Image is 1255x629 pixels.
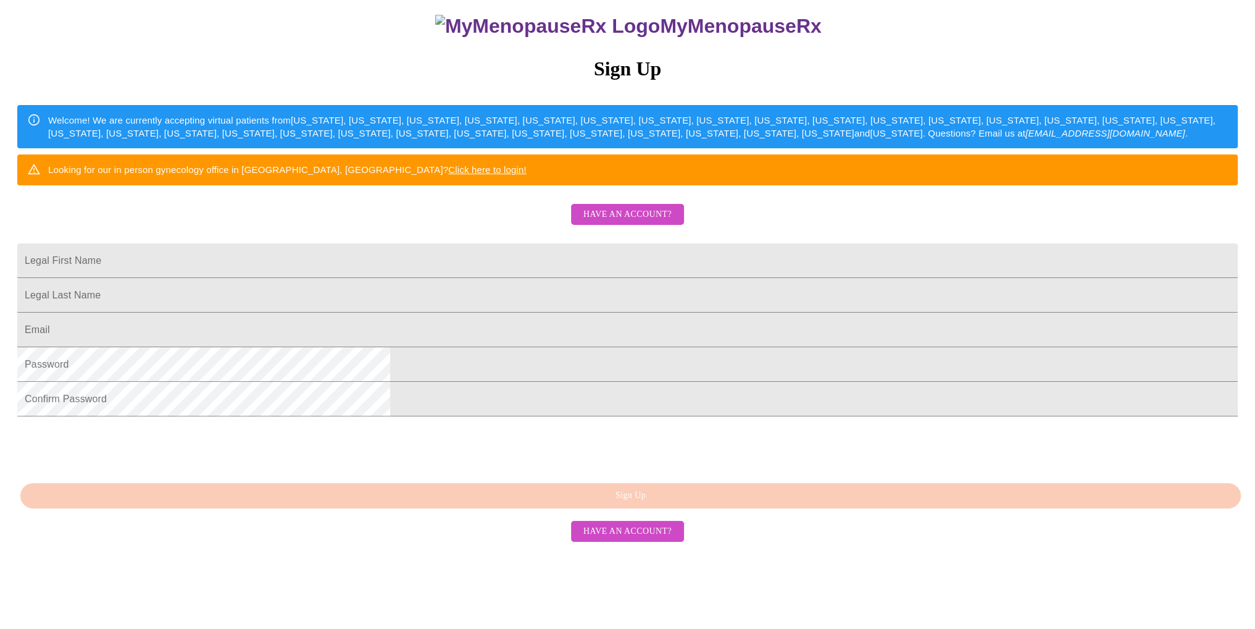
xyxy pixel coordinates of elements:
[48,158,527,181] div: Looking for our in person gynecology office in [GEOGRAPHIC_DATA], [GEOGRAPHIC_DATA]?
[1025,128,1185,138] em: [EMAIL_ADDRESS][DOMAIN_NAME]
[17,57,1238,80] h3: Sign Up
[583,524,672,539] span: Have an account?
[571,204,684,226] button: Have an account?
[568,525,687,536] a: Have an account?
[19,15,1238,38] h3: MyMenopauseRx
[17,423,205,471] iframe: reCAPTCHA
[568,217,687,228] a: Have an account?
[583,207,672,222] span: Have an account?
[48,109,1228,145] div: Welcome! We are currently accepting virtual patients from [US_STATE], [US_STATE], [US_STATE], [US...
[448,164,527,175] a: Click here to login!
[571,521,684,542] button: Have an account?
[435,15,660,38] img: MyMenopauseRx Logo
